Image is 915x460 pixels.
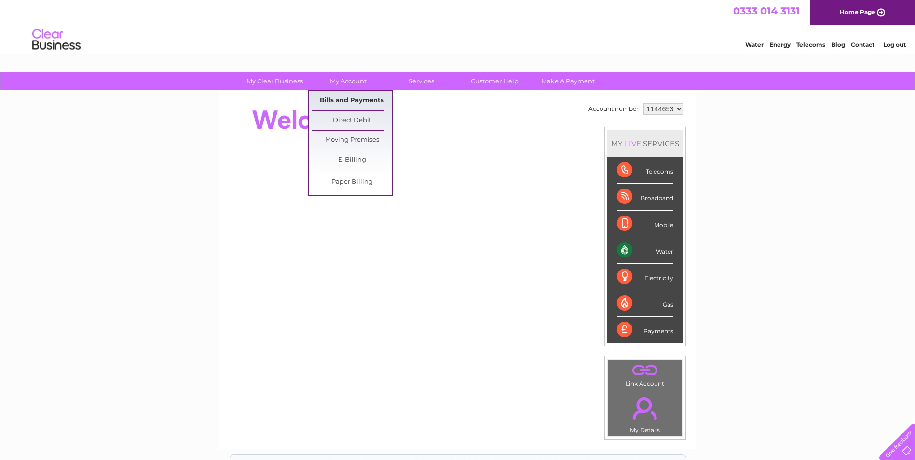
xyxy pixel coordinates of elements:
[32,25,81,54] img: logo.png
[586,101,641,117] td: Account number
[745,41,764,48] a: Water
[796,41,825,48] a: Telecoms
[312,150,392,170] a: E-Billing
[769,41,791,48] a: Energy
[733,5,800,17] a: 0333 014 3131
[312,111,392,130] a: Direct Debit
[617,290,673,317] div: Gas
[455,72,534,90] a: Customer Help
[312,91,392,110] a: Bills and Payments
[617,184,673,210] div: Broadband
[617,237,673,264] div: Water
[382,72,461,90] a: Services
[883,41,906,48] a: Log out
[230,5,686,47] div: Clear Business is a trading name of Verastar Limited (registered in [GEOGRAPHIC_DATA] No. 3667643...
[611,392,680,425] a: .
[312,173,392,192] a: Paper Billing
[617,264,673,290] div: Electricity
[528,72,608,90] a: Make A Payment
[617,211,673,237] div: Mobile
[308,72,388,90] a: My Account
[617,157,673,184] div: Telecoms
[608,389,683,436] td: My Details
[617,317,673,343] div: Payments
[623,139,643,148] div: LIVE
[607,130,683,157] div: MY SERVICES
[831,41,845,48] a: Blog
[312,131,392,150] a: Moving Premises
[608,359,683,390] td: Link Account
[611,362,680,379] a: .
[851,41,874,48] a: Contact
[235,72,314,90] a: My Clear Business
